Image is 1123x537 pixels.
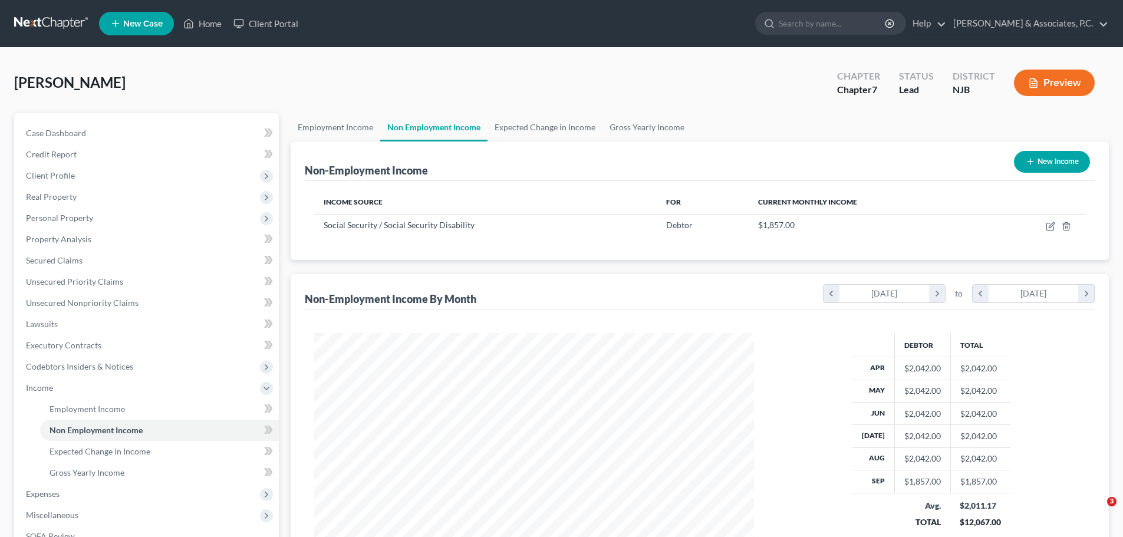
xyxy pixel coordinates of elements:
[26,276,123,286] span: Unsecured Priority Claims
[17,335,279,356] a: Executory Contracts
[26,319,58,329] span: Lawsuits
[837,70,880,83] div: Chapter
[40,420,279,441] a: Non Employment Income
[50,404,125,414] span: Employment Income
[955,288,963,299] span: to
[872,84,877,95] span: 7
[899,70,934,83] div: Status
[953,83,995,97] div: NJB
[950,402,1010,424] td: $2,042.00
[305,292,476,306] div: Non-Employment Income By Month
[1107,497,1117,506] span: 3
[666,197,681,206] span: For
[26,298,139,308] span: Unsecured Nonpriority Claims
[17,314,279,335] a: Lawsuits
[26,213,93,223] span: Personal Property
[899,83,934,97] div: Lead
[1078,285,1094,302] i: chevron_right
[837,83,880,97] div: Chapter
[602,113,691,141] a: Gross Yearly Income
[50,446,150,456] span: Expected Change in Income
[904,430,941,442] div: $2,042.00
[904,516,941,528] div: TOTAL
[123,19,163,28] span: New Case
[973,285,989,302] i: chevron_left
[852,470,895,493] th: Sep
[488,113,602,141] a: Expected Change in Income
[40,462,279,483] a: Gross Yearly Income
[324,220,475,230] span: Social Security / Social Security Disability
[852,425,895,447] th: [DATE]
[40,398,279,420] a: Employment Income
[40,441,279,462] a: Expected Change in Income
[26,510,78,520] span: Miscellaneous
[228,13,304,34] a: Client Portal
[852,380,895,402] th: May
[758,197,857,206] span: Current Monthly Income
[904,453,941,464] div: $2,042.00
[26,361,133,371] span: Codebtors Insiders & Notices
[950,425,1010,447] td: $2,042.00
[950,470,1010,493] td: $1,857.00
[324,197,383,206] span: Income Source
[960,500,1001,512] div: $2,011.17
[17,292,279,314] a: Unsecured Nonpriority Claims
[852,357,895,380] th: Apr
[14,74,126,91] span: [PERSON_NAME]
[17,229,279,250] a: Property Analysis
[291,113,380,141] a: Employment Income
[26,383,53,393] span: Income
[947,13,1108,34] a: [PERSON_NAME] & Associates, P.C.
[960,516,1001,528] div: $12,067.00
[26,128,86,138] span: Case Dashboard
[904,476,941,487] div: $1,857.00
[894,333,950,357] th: Debtor
[177,13,228,34] a: Home
[904,363,941,374] div: $2,042.00
[17,250,279,271] a: Secured Claims
[904,500,941,512] div: Avg.
[1083,497,1111,525] iframe: Intercom live chat
[26,340,101,350] span: Executory Contracts
[26,489,60,499] span: Expenses
[824,285,839,302] i: chevron_left
[1014,151,1090,173] button: New Income
[950,380,1010,402] td: $2,042.00
[26,234,91,244] span: Property Analysis
[26,170,75,180] span: Client Profile
[50,425,143,435] span: Non Employment Income
[839,285,930,302] div: [DATE]
[907,13,946,34] a: Help
[852,402,895,424] th: Jun
[953,70,995,83] div: District
[380,113,488,141] a: Non Employment Income
[852,447,895,470] th: Aug
[950,333,1010,357] th: Total
[904,385,941,397] div: $2,042.00
[904,408,941,420] div: $2,042.00
[17,144,279,165] a: Credit Report
[26,192,77,202] span: Real Property
[50,467,124,477] span: Gross Yearly Income
[666,220,693,230] span: Debtor
[1014,70,1095,96] button: Preview
[17,271,279,292] a: Unsecured Priority Claims
[758,220,795,230] span: $1,857.00
[929,285,945,302] i: chevron_right
[989,285,1079,302] div: [DATE]
[17,123,279,144] a: Case Dashboard
[305,163,428,177] div: Non-Employment Income
[950,447,1010,470] td: $2,042.00
[950,357,1010,380] td: $2,042.00
[26,149,77,159] span: Credit Report
[779,12,887,34] input: Search by name...
[26,255,83,265] span: Secured Claims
